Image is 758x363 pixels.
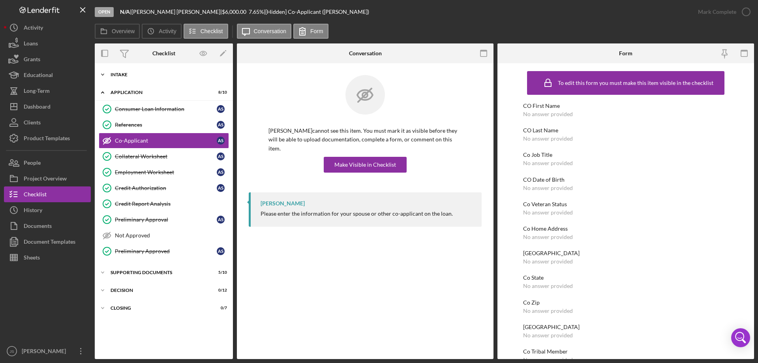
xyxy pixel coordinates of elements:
[24,115,41,132] div: Clients
[115,185,217,191] div: Credit Authorization
[217,184,225,192] div: A S
[24,234,75,252] div: Document Templates
[115,201,229,207] div: Credit Report Analysis
[523,250,728,256] div: [GEOGRAPHIC_DATA]
[523,209,573,216] div: No answer provided
[523,258,573,265] div: No answer provided
[24,36,38,53] div: Loans
[24,67,53,85] div: Educational
[4,99,91,115] button: Dashboard
[24,250,40,267] div: Sheets
[264,9,369,15] div: | [Hidden] Co-Applicant ([PERSON_NAME])
[310,28,323,34] label: Form
[523,234,573,240] div: No answer provided
[213,270,227,275] div: 5 / 10
[115,232,229,239] div: Not Approved
[523,127,728,134] div: CO Last Name
[111,72,223,77] div: Intake
[4,171,91,186] button: Project Overview
[99,180,229,196] a: Credit AuthorizationAS
[213,90,227,95] div: 8 / 10
[4,186,91,202] button: Checklist
[4,115,91,130] button: Clients
[99,133,229,149] a: Co-ApplicantAS
[324,157,407,173] button: Make Visible in Checklist
[268,126,462,153] p: [PERSON_NAME] cannot see this item. You must mark it as visible before they will be able to uploa...
[4,343,91,359] button: JS[PERSON_NAME]
[95,7,114,17] div: Open
[261,200,305,207] div: [PERSON_NAME]
[523,185,573,191] div: No answer provided
[24,202,42,220] div: History
[523,111,573,117] div: No answer provided
[112,28,135,34] label: Overview
[9,349,14,354] text: JS
[261,211,453,217] div: Please enter the information for your spouse or other co-applicant on the loan.
[115,169,217,175] div: Employment Worksheet
[115,216,217,223] div: Preliminary Approval
[99,164,229,180] a: Employment WorksheetAS
[201,28,223,34] label: Checklist
[213,288,227,293] div: 0 / 12
[4,36,91,51] button: Loans
[4,202,91,218] button: History
[24,186,47,204] div: Checklist
[523,135,573,142] div: No answer provided
[111,288,207,293] div: Decision
[120,9,131,15] div: |
[523,348,728,355] div: Co Tribal Member
[523,177,728,183] div: CO Date of Birth
[4,20,91,36] button: Activity
[111,306,207,310] div: Closing
[99,196,229,212] a: Credit Report Analysis
[4,130,91,146] button: Product Templates
[523,324,728,330] div: [GEOGRAPHIC_DATA]
[4,83,91,99] button: Long-Term
[217,121,225,129] div: A S
[217,247,225,255] div: A S
[4,67,91,83] button: Educational
[249,9,264,15] div: 7.65 %
[4,250,91,265] button: Sheets
[4,51,91,67] a: Grants
[111,270,207,275] div: Supporting Documents
[523,283,573,289] div: No answer provided
[349,50,382,56] div: Conversation
[99,228,229,243] a: Not Approved
[222,9,249,15] div: $6,000.00
[111,90,207,95] div: Application
[217,168,225,176] div: A S
[4,218,91,234] button: Documents
[24,20,43,38] div: Activity
[698,4,736,20] div: Mark Complete
[523,332,573,339] div: No answer provided
[24,130,70,148] div: Product Templates
[619,50,632,56] div: Form
[99,212,229,228] a: Preliminary ApprovalAS
[142,24,181,39] button: Activity
[523,152,728,158] div: Co Job Title
[217,105,225,113] div: A S
[24,171,67,188] div: Project Overview
[24,83,50,101] div: Long-Term
[159,28,176,34] label: Activity
[523,160,573,166] div: No answer provided
[115,106,217,112] div: Consumer Loan Information
[99,243,229,259] a: Preliminary ApprovedAS
[99,101,229,117] a: Consumer Loan InformationAS
[20,343,71,361] div: [PERSON_NAME]
[24,218,52,236] div: Documents
[523,299,728,306] div: Co Zip
[115,248,217,254] div: Preliminary Approved
[99,149,229,164] a: Collateral WorksheetAS
[217,152,225,160] div: A S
